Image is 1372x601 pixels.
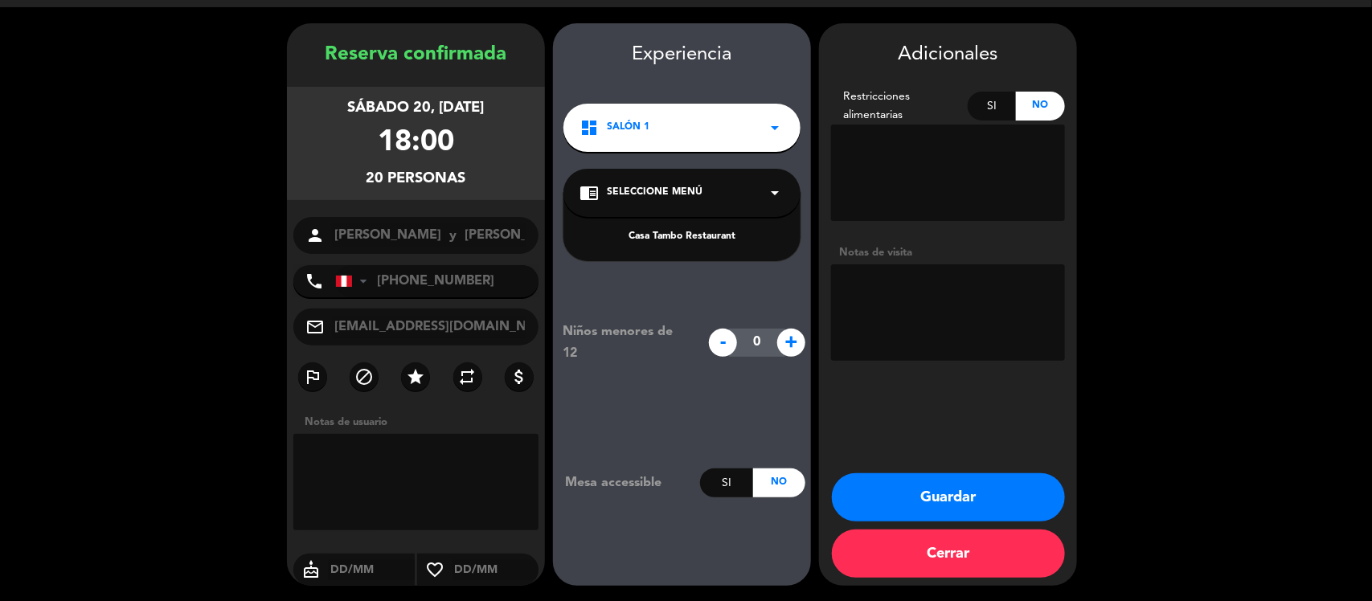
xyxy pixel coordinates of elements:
[832,473,1065,521] button: Guardar
[354,367,374,386] i: block
[553,472,700,493] div: Mesa accessible
[287,39,545,71] div: Reserva confirmada
[336,266,373,296] div: Peru (Perú): +51
[607,185,702,201] span: Seleccione Menú
[968,92,1017,121] div: Si
[831,244,1065,261] div: Notas de visita
[777,329,805,357] span: +
[831,39,1065,71] div: Adicionales
[303,367,322,386] i: outlined_flag
[553,39,811,71] div: Experiencia
[417,560,453,579] i: favorite_border
[580,183,599,202] i: chrome_reader_mode
[580,229,784,245] div: Casa Tambo Restaurant
[551,321,701,363] div: Niños menores de 12
[510,367,529,386] i: attach_money
[709,329,737,357] span: -
[305,272,324,291] i: phone
[831,88,968,125] div: Restricciones alimentarias
[580,118,599,137] i: dashboard
[367,167,466,190] div: 20 personas
[1016,92,1065,121] div: No
[406,367,425,386] i: star
[305,317,325,337] i: mail_outline
[765,183,784,202] i: arrow_drop_down
[293,560,329,579] i: cake
[700,468,752,497] div: Si
[753,468,805,497] div: No
[329,560,415,580] input: DD/MM
[453,560,539,580] input: DD/MM
[305,226,325,245] i: person
[832,529,1065,578] button: Cerrar
[378,120,454,167] div: 18:00
[297,414,545,431] div: Notas de usuario
[607,120,649,136] span: Salón 1
[458,367,477,386] i: repeat
[348,96,485,120] div: sábado 20, [DATE]
[765,118,784,137] i: arrow_drop_down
